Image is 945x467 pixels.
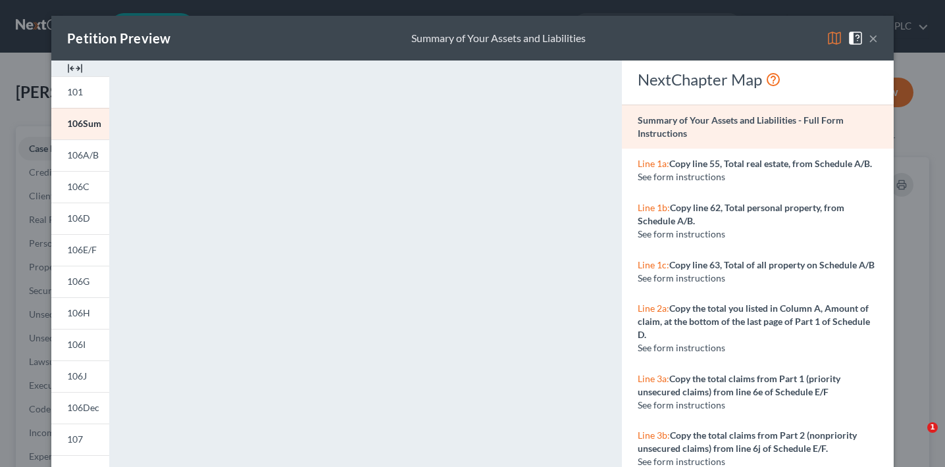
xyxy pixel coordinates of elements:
span: Line 1b: [638,202,670,213]
span: 106J [67,370,87,381]
iframe: Intercom live chat [900,422,932,454]
span: 106A/B [67,149,99,160]
strong: Copy the total you listed in Column A, Amount of claim, at the bottom of the last page of Part 1 ... [638,303,870,340]
a: 106A/B [51,139,109,171]
span: 107 [67,433,83,445]
span: Line 3b: [638,430,670,441]
a: 106I [51,329,109,360]
span: 106G [67,276,89,287]
span: Line 1a: [638,158,669,169]
span: 106E/F [67,244,97,255]
strong: Copy the total claims from Part 2 (nonpriority unsecured claims) from line 6j of Schedule E/F. [638,430,857,454]
strong: Copy the total claims from Part 1 (priority unsecured claims) from line 6e of Schedule E/F [638,373,840,397]
div: Summary of Your Assets and Liabilities [411,31,586,46]
a: 101 [51,76,109,108]
span: 1 [927,422,938,433]
img: help-close-5ba153eb36485ed6c1ea00a893f15db1cb9b99d6cae46e1a8edb6c62d00a1a76.svg [848,30,863,46]
a: 106G [51,266,109,297]
strong: Copy line 55, Total real estate, from Schedule A/B. [669,158,872,169]
span: 106D [67,212,90,224]
strong: Summary of Your Assets and Liabilities - Full Form Instructions [638,114,844,139]
a: 106Sum [51,108,109,139]
span: See form instructions [638,456,725,467]
span: Line 3a: [638,373,669,384]
span: 106H [67,307,90,318]
a: 106H [51,297,109,329]
a: 106J [51,360,109,392]
img: expand-e0f6d898513216a626fdd78e52531dac95497ffd26381d4c15ee2fc46db09dca.svg [67,61,83,76]
span: 106Sum [67,118,101,129]
span: See form instructions [638,399,725,410]
a: 106D [51,203,109,234]
span: 106Dec [67,402,99,413]
span: 106C [67,181,89,192]
span: 101 [67,86,83,97]
a: 106Dec [51,392,109,424]
span: See form instructions [638,171,725,182]
div: Petition Preview [67,29,170,47]
span: Line 1c: [638,259,669,270]
a: 107 [51,424,109,455]
span: See form instructions [638,342,725,353]
div: NextChapter Map [638,69,878,90]
a: 106E/F [51,234,109,266]
strong: Copy line 63, Total of all property on Schedule A/B [669,259,875,270]
span: See form instructions [638,228,725,239]
span: Line 2a: [638,303,669,314]
img: map-eea8200ae884c6f1103ae1953ef3d486a96c86aabb227e865a55264e3737af1f.svg [827,30,842,46]
strong: Copy line 62, Total personal property, from Schedule A/B. [638,202,844,226]
button: × [869,30,878,46]
span: 106I [67,339,86,350]
a: 106C [51,171,109,203]
span: See form instructions [638,272,725,283]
